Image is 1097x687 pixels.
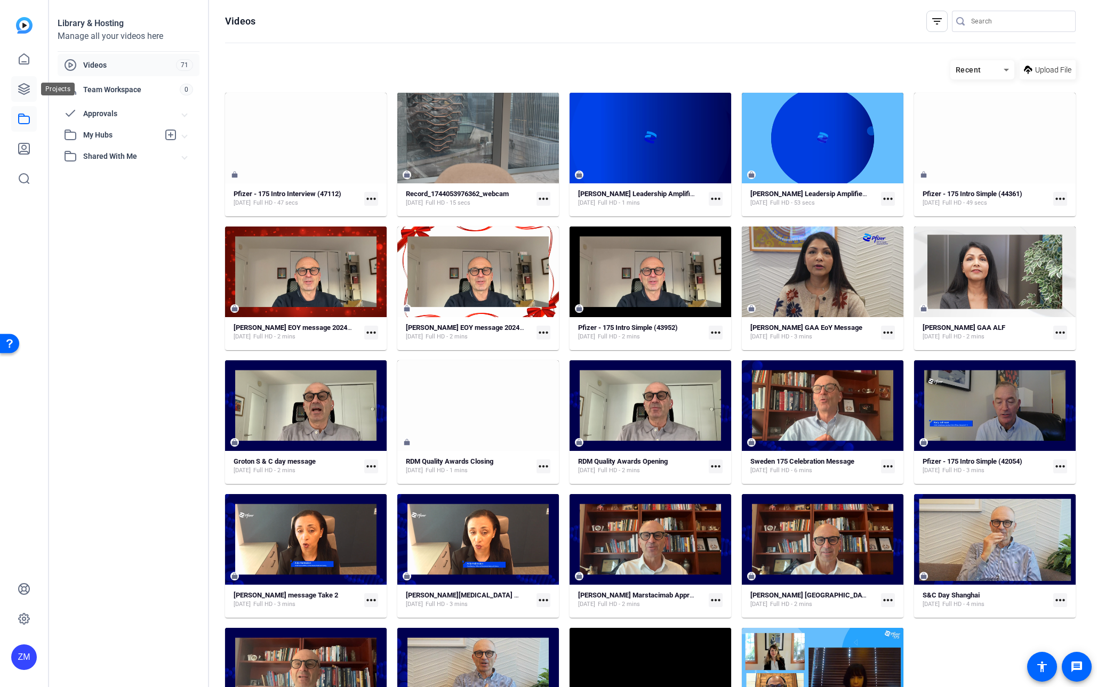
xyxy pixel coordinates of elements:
span: [DATE] [406,600,423,609]
mat-icon: more_horiz [364,326,378,340]
mat-icon: more_horiz [881,593,895,607]
span: [DATE] [578,199,595,207]
span: [DATE] [923,466,940,475]
span: Full HD - 49 secs [942,199,987,207]
span: Full HD - 2 mins [770,600,812,609]
input: Search [971,15,1067,28]
span: [DATE] [578,333,595,341]
span: Approvals [83,108,182,119]
strong: S&C Day Shanghai [923,591,980,599]
span: Full HD - 2 mins [598,466,640,475]
span: Full HD - 3 mins [770,333,812,341]
mat-expansion-panel-header: Approvals [58,103,199,124]
span: [DATE] [750,600,767,609]
strong: [PERSON_NAME] [GEOGRAPHIC_DATA] Message [750,591,902,599]
strong: RDM Quality Awards Closing [406,457,493,465]
span: Shared With Me [83,151,182,162]
a: [PERSON_NAME] EOY message 2024 v3[DATE]Full HD - 2 mins [234,324,360,341]
span: [DATE] [234,199,251,207]
span: My Hubs [83,130,159,141]
span: [DATE] [923,333,940,341]
span: Recent [956,66,981,74]
a: RDM Quality Awards Closing[DATE]Full HD - 1 mins [406,457,532,475]
strong: [PERSON_NAME] EOY message 2024 v3 [234,324,356,332]
span: Full HD - 2 mins [426,333,468,341]
a: RDM Quality Awards Opening[DATE]Full HD - 2 mins [578,457,704,475]
a: Pfizer - 175 Intro Simple (42054)[DATE]Full HD - 3 mins [923,457,1049,475]
a: [PERSON_NAME] message Take 2[DATE]Full HD - 3 mins [234,591,360,609]
span: Full HD - 6 mins [770,466,812,475]
a: Pfizer - 175 Intro Simple (43952)[DATE]Full HD - 2 mins [578,324,704,341]
a: Sweden 175 Celebration Message[DATE]Full HD - 6 mins [750,457,877,475]
mat-icon: message [1070,660,1083,673]
mat-icon: more_horiz [881,326,895,340]
mat-icon: more_horiz [364,593,378,607]
mat-icon: more_horiz [709,593,723,607]
span: [DATE] [923,199,940,207]
span: [DATE] [578,466,595,475]
strong: [PERSON_NAME] Leadersip Amplifier message V1 [750,190,905,198]
strong: RDM Quality Awards Opening [578,457,668,465]
div: Projects [41,83,75,95]
span: [DATE] [234,333,251,341]
span: Full HD - 3 mins [942,466,984,475]
span: Full HD - 3 mins [426,600,468,609]
strong: [PERSON_NAME] Leadership Amplifier Message V2 [578,190,736,198]
span: Full HD - 4 mins [942,600,984,609]
a: Groton S & C day message[DATE]Full HD - 2 mins [234,457,360,475]
button: Upload File [1020,60,1076,79]
strong: Sweden 175 Celebration Message [750,457,854,465]
strong: Record_1744053976362_webcam [406,190,509,198]
span: Videos [83,60,176,70]
mat-icon: more_horiz [364,459,378,473]
span: Full HD - 3 mins [253,600,295,609]
a: [PERSON_NAME] GAA ALF[DATE]Full HD - 2 mins [923,324,1049,341]
a: Pfizer - 175 Intro Simple (44361)[DATE]Full HD - 49 secs [923,190,1049,207]
mat-icon: more_horiz [881,192,895,206]
a: Record_1744053976362_webcam[DATE]Full HD - 15 secs [406,190,532,207]
strong: Pfizer - 175 Intro Simple (43952) [578,324,678,332]
span: [DATE] [234,466,251,475]
mat-icon: more_horiz [709,192,723,206]
mat-icon: more_horiz [1053,459,1067,473]
a: [PERSON_NAME] EOY message 2024 v2[DATE]Full HD - 2 mins [406,324,532,341]
strong: [PERSON_NAME] message Take 2 [234,591,338,599]
mat-expansion-panel-header: Shared With Me [58,146,199,167]
mat-expansion-panel-header: My Hubs [58,124,199,146]
span: [DATE] [234,600,251,609]
strong: [PERSON_NAME] GAA EoY Message [750,324,862,332]
span: [DATE] [750,333,767,341]
span: [DATE] [578,600,595,609]
div: Library & Hosting [58,17,199,30]
span: Full HD - 2 mins [598,600,640,609]
a: Pfizer - 175 Intro Interview (47112)[DATE]Full HD - 47 secs [234,190,360,207]
a: S&C Day Shanghai[DATE]Full HD - 4 mins [923,591,1049,609]
span: [DATE] [750,199,767,207]
span: [DATE] [923,600,940,609]
mat-icon: more_horiz [1053,593,1067,607]
span: Full HD - 2 mins [253,466,295,475]
span: Team Workspace [83,84,180,95]
mat-icon: accessibility [1036,660,1048,673]
div: Manage all your videos here [58,30,199,43]
span: [DATE] [406,199,423,207]
strong: Pfizer - 175 Intro Interview (47112) [234,190,341,198]
span: Full HD - 1 mins [426,466,468,475]
mat-icon: more_horiz [537,593,550,607]
img: blue-gradient.svg [16,17,33,34]
span: Full HD - 53 secs [770,199,815,207]
mat-icon: more_horiz [1053,326,1067,340]
a: [PERSON_NAME] Leadersip Amplifier message V1[DATE]Full HD - 53 secs [750,190,877,207]
mat-icon: more_horiz [881,459,895,473]
strong: Pfizer - 175 Intro Simple (44361) [923,190,1022,198]
span: Full HD - 2 mins [598,333,640,341]
mat-icon: more_horiz [709,326,723,340]
span: Upload File [1035,64,1071,76]
span: Full HD - 47 secs [253,199,298,207]
mat-icon: more_horiz [709,459,723,473]
a: [PERSON_NAME] Leadership Amplifier Message V2[DATE]Full HD - 1 mins [578,190,704,207]
span: Full HD - 15 secs [426,199,470,207]
span: Full HD - 2 mins [942,333,984,341]
strong: [PERSON_NAME] GAA ALF [923,324,1005,332]
div: ZM [11,644,37,670]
